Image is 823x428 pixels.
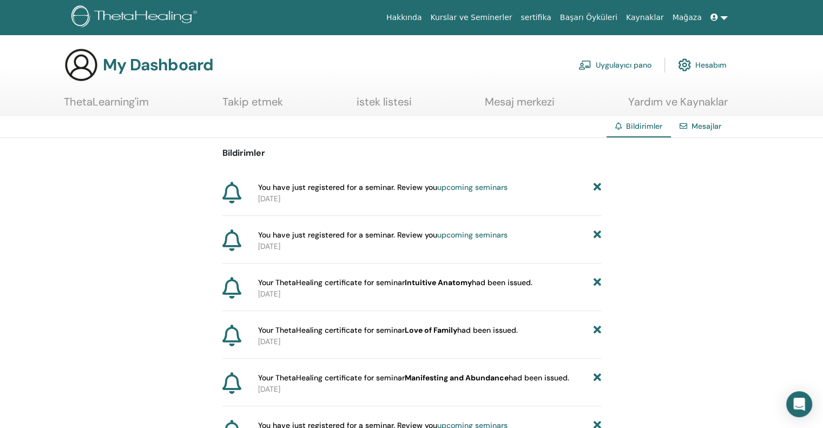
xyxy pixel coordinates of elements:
img: logo.png [71,5,201,30]
p: Bildirimler [222,147,601,160]
a: upcoming seminars [437,230,508,240]
span: You have just registered for a seminar. Review you [258,182,508,193]
a: Kurslar ve Seminerler [426,8,516,28]
a: Takip etmek [222,95,283,116]
a: Başarı Öyküleri [556,8,622,28]
span: You have just registered for a seminar. Review you [258,229,508,241]
img: generic-user-icon.jpg [64,48,98,82]
a: sertifika [516,8,555,28]
p: [DATE] [258,241,601,252]
a: upcoming seminars [437,182,508,192]
a: istek listesi [357,95,412,116]
a: Hesabım [678,53,727,77]
a: Mağaza [668,8,706,28]
a: Uygulayıcı pano [578,53,651,77]
p: [DATE] [258,193,601,205]
img: chalkboard-teacher.svg [578,60,591,70]
b: Manifesting and Abundance [405,373,509,383]
h3: My Dashboard [103,55,213,75]
p: [DATE] [258,336,601,347]
a: Yardım ve Kaynaklar [628,95,728,116]
div: Open Intercom Messenger [786,391,812,417]
img: cog.svg [678,56,691,74]
b: Intuitive Anatomy [405,278,472,287]
span: Your ThetaHealing certificate for seminar had been issued. [258,325,518,336]
span: Bildirimler [626,121,662,131]
p: [DATE] [258,288,601,300]
a: ThetaLearning'im [64,95,149,116]
a: Hakkında [382,8,426,28]
p: [DATE] [258,384,601,395]
span: Your ThetaHealing certificate for seminar had been issued. [258,372,569,384]
a: Mesaj merkezi [485,95,555,116]
b: Love of Family [405,325,457,335]
a: Kaynaklar [622,8,668,28]
a: Mesajlar [692,121,721,131]
span: Your ThetaHealing certificate for seminar had been issued. [258,277,532,288]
